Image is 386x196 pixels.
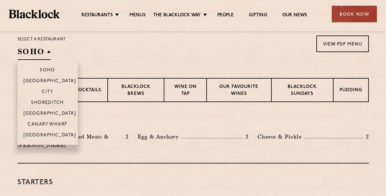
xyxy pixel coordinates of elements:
p: [GEOGRAPHIC_DATA] [24,79,76,85]
h2: SOHO [17,46,51,60]
p: [GEOGRAPHIC_DATA] [24,111,76,117]
p: City [42,89,53,95]
p: Soho [40,68,55,74]
h3: Starters [17,179,369,186]
img: BL_Textured_Logo-footer-cropped.svg [9,10,60,18]
a: Restaurants [81,12,113,19]
a: The Blacklock Way [153,12,201,19]
a: Our News [282,12,307,19]
p: Blacklock Sundays [278,84,327,98]
a: View PDF Menu [316,36,369,52]
p: Blacklock Brews [114,84,158,98]
a: Gifting [249,12,267,19]
p: 2 [122,133,128,141]
p: [GEOGRAPHIC_DATA] [24,133,76,139]
p: Wine on Tap [170,84,200,98]
p: Pudding [340,87,362,95]
p: Select a restaurant [17,36,66,43]
p: Cheese & Pickle [258,132,305,141]
a: People [217,12,234,19]
p: 2 [363,133,369,141]
p: Canary Wharf [27,122,67,128]
a: Menus [129,12,146,19]
p: Shoreditch [31,100,64,106]
h3: Pre Chop Bites [17,117,369,125]
p: Cocktails [74,87,101,95]
p: 2 [242,133,248,141]
p: Egg & Anchovy [138,132,182,141]
div: Book Now [332,6,377,22]
p: Our favourite wines [213,84,265,98]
